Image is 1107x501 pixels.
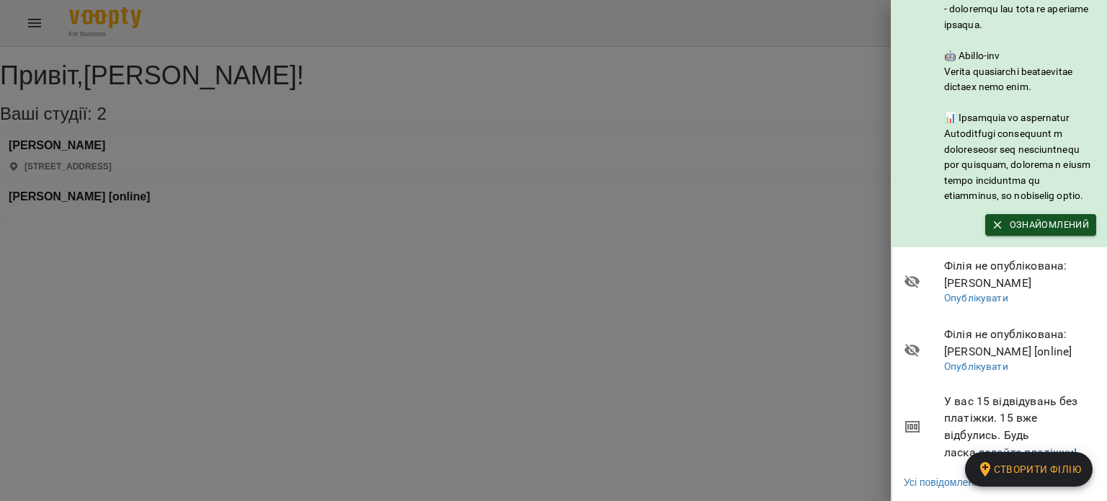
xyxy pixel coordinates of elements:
span: Ознайомлений [992,217,1089,233]
span: Філія не опублікована : [PERSON_NAME] [online] [944,326,1096,360]
span: У вас 15 відвідувань без платіжки. 15 вже відбулись. Будь ласка, [944,393,1096,461]
a: Опублікувати [944,360,1008,372]
a: Опублікувати [944,292,1008,303]
span: Філія не опублікована : [PERSON_NAME] [944,257,1096,291]
button: Ознайомлений [985,214,1096,236]
a: Усі повідомлення [904,475,984,489]
a: додайте платіжки! [978,445,1077,459]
